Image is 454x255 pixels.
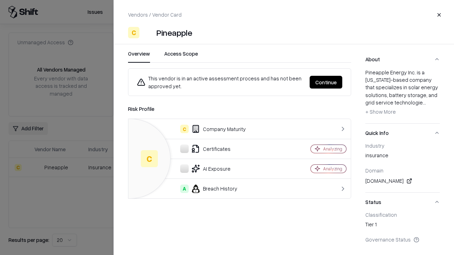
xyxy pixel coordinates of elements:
div: Industry [365,142,440,149]
div: Pineapple [156,27,192,38]
img: Pineapple [142,27,154,38]
div: Pineapple Energy Inc. is a [US_STATE]-based company that specializes in solar energy solutions, b... [365,69,440,118]
button: Quick Info [365,124,440,142]
div: Tier 1 [365,221,440,231]
div: A [180,185,189,193]
div: insurance [365,152,440,161]
div: C [128,27,139,38]
div: Governance Status [365,236,440,243]
div: C [141,150,158,167]
button: Status [365,193,440,211]
button: Access Scope [164,50,198,63]
div: This vendor is in an active assessment process and has not been approved yet. [137,74,304,90]
div: Risk Profile [128,104,351,113]
div: Analyzing [323,166,342,172]
button: About [365,50,440,69]
div: Breach History [134,185,286,193]
span: ... [423,99,426,106]
div: C [180,125,189,133]
div: [DOMAIN_NAME] [365,177,440,185]
p: Vendors / Vendor Card [128,11,182,18]
button: Overview [128,50,150,63]
div: Domain [365,167,440,174]
div: Quick Info [365,142,440,192]
div: Analyzing [323,146,342,152]
button: Continue [310,76,342,89]
button: + Show More [365,106,396,118]
div: AI Exposure [134,164,286,173]
span: + Show More [365,108,396,115]
div: Company Maturity [134,125,286,133]
div: Classification [365,211,440,218]
div: About [365,69,440,123]
div: Certificates [134,144,286,153]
